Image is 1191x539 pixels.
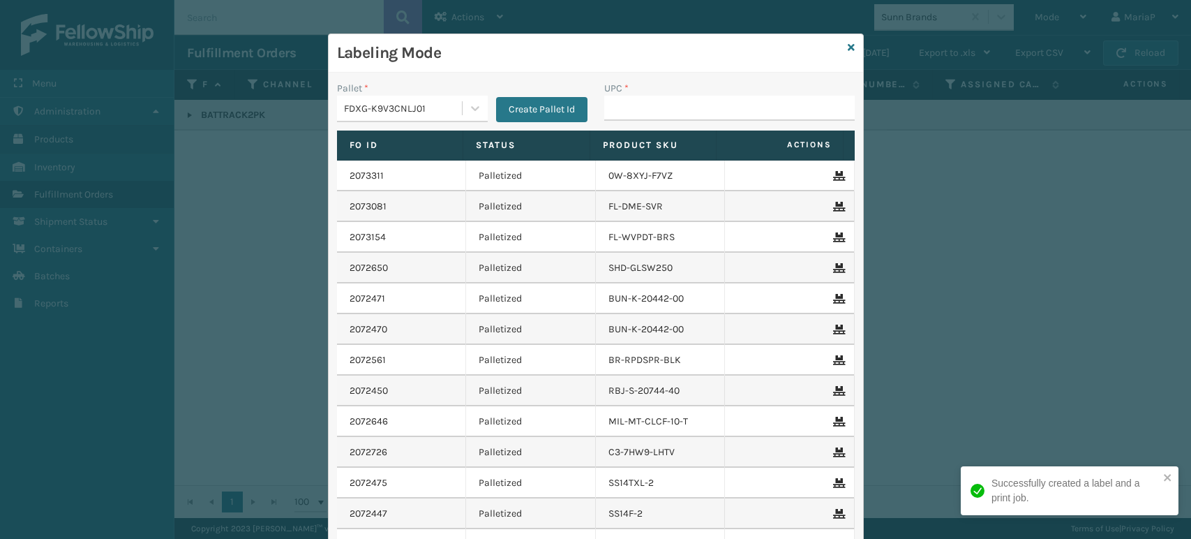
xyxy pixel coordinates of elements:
[833,355,841,365] i: Remove From Pallet
[596,161,726,191] td: 0W-8XYJ-F7VZ
[350,169,384,183] a: 2073311
[350,200,387,214] a: 2073081
[466,345,596,376] td: Palletized
[991,476,1159,505] div: Successfully created a label and a print job.
[604,81,629,96] label: UPC
[833,325,841,334] i: Remove From Pallet
[596,406,726,437] td: MIL-MT-CLCF-10-T
[466,222,596,253] td: Palletized
[596,253,726,283] td: SHD-GLSW250
[350,476,387,490] a: 2072475
[466,499,596,529] td: Palletized
[833,417,841,427] i: Remove From Pallet
[1163,472,1173,485] button: close
[350,323,387,337] a: 2072470
[466,406,596,437] td: Palletized
[466,468,596,499] td: Palletized
[596,191,726,222] td: FL-DME-SVR
[833,232,841,242] i: Remove From Pallet
[337,43,842,64] h3: Labeling Mode
[721,133,840,156] span: Actions
[833,171,841,181] i: Remove From Pallet
[350,353,386,367] a: 2072561
[337,81,368,96] label: Pallet
[350,261,388,275] a: 2072650
[466,283,596,314] td: Palletized
[350,384,388,398] a: 2072450
[596,314,726,345] td: BUN-K-20442-00
[466,376,596,406] td: Palletized
[350,507,387,521] a: 2072447
[603,139,704,152] label: Product SKU
[350,415,388,429] a: 2072646
[350,445,387,459] a: 2072726
[596,283,726,314] td: BUN-K-20442-00
[833,202,841,212] i: Remove From Pallet
[596,376,726,406] td: RBJ-S-20744-40
[466,314,596,345] td: Palletized
[344,101,463,116] div: FDXG-K9V3CNLJ01
[476,139,577,152] label: Status
[466,161,596,191] td: Palletized
[496,97,587,122] button: Create Pallet Id
[466,253,596,283] td: Palletized
[350,230,386,244] a: 2073154
[833,263,841,273] i: Remove From Pallet
[833,478,841,488] i: Remove From Pallet
[466,437,596,468] td: Palletized
[596,437,726,468] td: C3-7HW9-LHTV
[466,191,596,222] td: Palletized
[350,292,385,306] a: 2072471
[596,345,726,376] td: BR-RPDSPR-BLK
[596,499,726,529] td: SS14F-2
[350,139,451,152] label: Fo Id
[596,468,726,499] td: SS14TXL-2
[833,509,841,519] i: Remove From Pallet
[596,222,726,253] td: FL-WVPDT-BRS
[833,386,841,396] i: Remove From Pallet
[833,448,841,457] i: Remove From Pallet
[833,294,841,304] i: Remove From Pallet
